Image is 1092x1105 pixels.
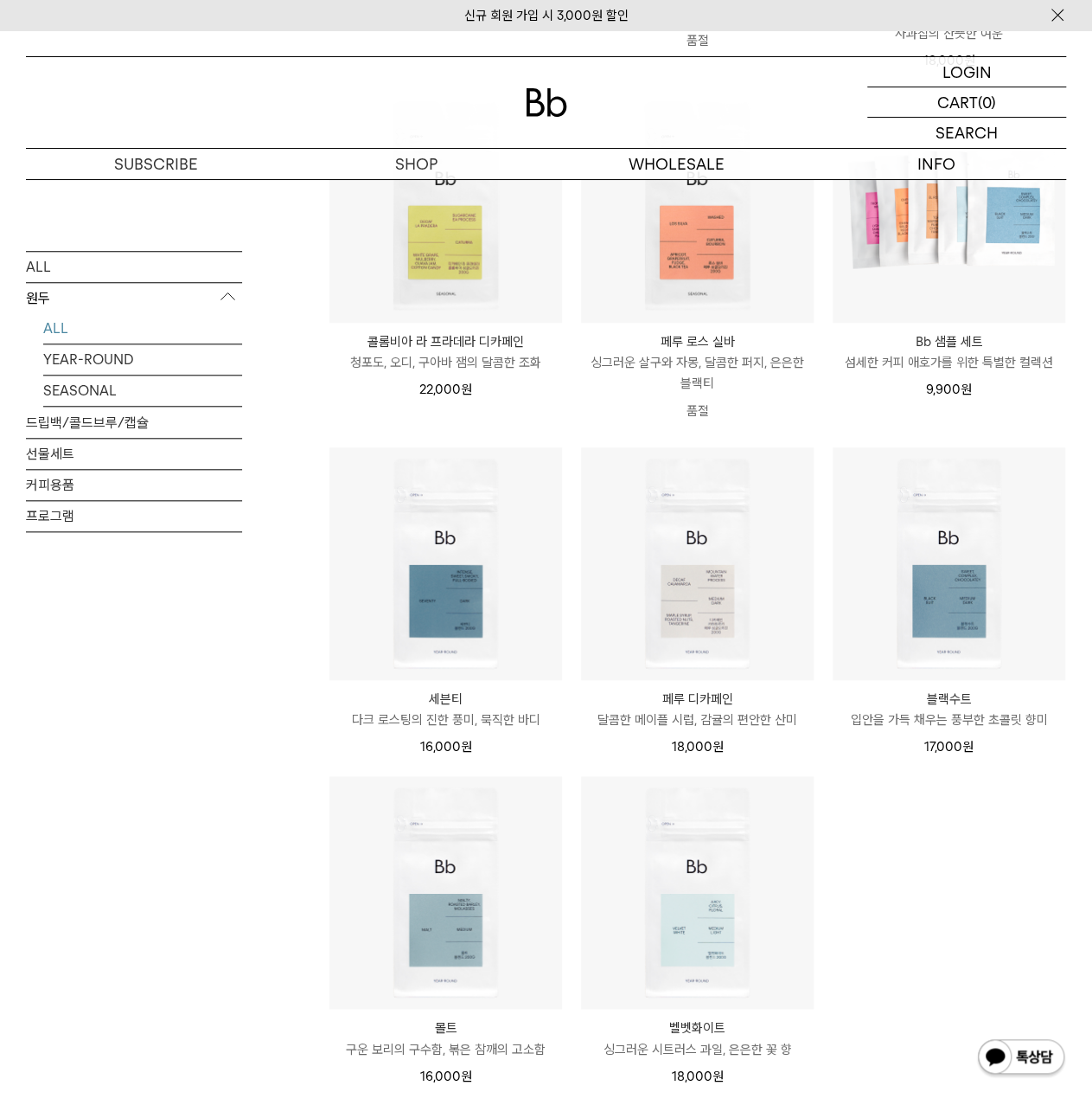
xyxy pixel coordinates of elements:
[419,1068,471,1083] span: 16,000
[329,331,562,352] p: 콜롬비아 라 프라데라 디카페인
[329,1018,562,1038] p: 몰트
[329,710,562,730] p: 다크 로스팅의 진한 풍미, 묵직한 바디
[461,382,472,397] span: 원
[867,87,1066,118] a: CART (0)
[581,331,814,352] p: 페루 로스 실바
[26,408,242,438] a: 드립백/콜드브루/캡슐
[43,313,242,344] a: ALL
[712,739,723,755] span: 원
[833,331,1065,352] p: Bb 샘플 세트
[581,331,814,394] a: 페루 로스 실바 싱그러운 살구와 자몽, 달콤한 퍼지, 은은한 블랙티
[43,376,242,406] a: SEASONAL
[833,710,1065,730] p: 입안을 가득 채우는 풍부한 초콜릿 향미
[962,739,974,755] span: 원
[712,1068,723,1083] span: 원
[833,689,1065,710] p: 블랙수트
[581,447,814,680] img: 페루 디카페인
[961,382,972,397] span: 원
[526,88,567,117] img: 로고
[806,149,1066,179] p: INFO
[833,331,1065,373] a: Bb 샘플 세트 섬세한 커피 애호가를 위한 특별한 컬렉션
[581,394,814,428] p: 품절
[329,447,562,680] img: 세븐티
[833,447,1065,680] img: 블랙수트
[926,382,972,397] span: 9,900
[460,1068,471,1083] span: 원
[978,87,996,117] p: (0)
[671,1068,723,1083] span: 18,000
[936,118,998,148] p: SEARCH
[546,149,807,179] p: WHOLESALE
[976,1038,1066,1079] img: 카카오톡 채널 1:1 채팅 버튼
[419,382,472,397] span: 22,000
[329,776,562,1009] img: 몰트
[329,331,562,373] a: 콜롬비아 라 프라데라 디카페인 청포도, 오디, 구아바 잼의 달콤한 조화
[329,1018,562,1059] a: 몰트 구운 보리의 구수함, 볶은 참깨의 고소함
[26,470,242,500] a: 커피용품
[581,710,814,730] p: 달콤한 메이플 시럽, 감귤의 편안한 산미
[329,352,562,373] p: 청포도, 오디, 구아바 잼의 달콤한 조화
[581,689,814,730] a: 페루 디카페인 달콤한 메이플 시럽, 감귤의 편안한 산미
[26,252,242,282] a: ALL
[460,739,471,755] span: 원
[581,1018,814,1059] a: 벨벳화이트 싱그러운 시트러스 과일, 은은한 꽃 향
[581,1038,814,1059] p: 싱그러운 시트러스 과일, 은은한 꽃 향
[581,1018,814,1038] p: 벨벳화이트
[867,57,1066,87] a: LOGIN
[26,149,286,179] a: SUBSCRIBE
[942,57,992,87] p: LOGIN
[329,90,562,323] img: 콜롬비아 라 프라데라 디카페인
[937,87,978,117] p: CART
[329,689,562,710] p: 세븐티
[43,344,242,375] a: YEAR-ROUND
[464,8,629,23] a: 신규 회원 가입 시 3,000원 할인
[833,689,1065,730] a: 블랙수트 입안을 가득 채우는 풍부한 초콜릿 향미
[833,352,1065,373] p: 섬세한 커피 애호가를 위한 특별한 컬렉션
[26,439,242,469] a: 선물세트
[581,776,814,1009] img: 벨벳화이트
[419,739,471,755] span: 16,000
[581,689,814,710] p: 페루 디카페인
[26,501,242,531] a: 프로그램
[671,739,723,755] span: 18,000
[329,1038,562,1059] p: 구운 보리의 구수함, 볶은 참깨의 고소함
[286,149,546,179] a: SHOP
[26,283,242,314] p: 원두
[833,90,1065,323] img: Bb 샘플 세트
[924,739,974,755] span: 17,000
[329,689,562,730] a: 세븐티 다크 로스팅의 진한 풍미, 묵직한 바디
[581,352,814,394] p: 싱그러운 살구와 자몽, 달콤한 퍼지, 은은한 블랙티
[581,90,814,323] img: 페루 로스 실바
